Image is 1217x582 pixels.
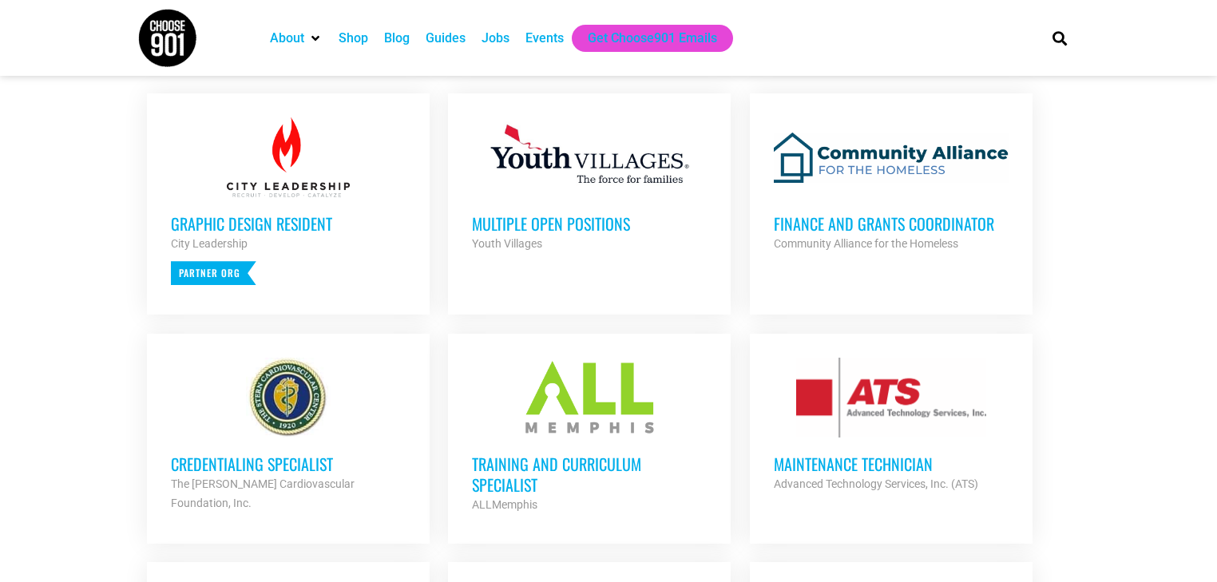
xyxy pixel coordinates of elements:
a: Multiple Open Positions Youth Villages [448,93,731,277]
a: Credentialing Specialist The [PERSON_NAME] Cardiovascular Foundation, Inc. [147,334,430,536]
a: Events [525,29,564,48]
a: Guides [426,29,466,48]
strong: Youth Villages [472,237,542,250]
strong: ALLMemphis [472,498,537,511]
a: Jobs [482,29,509,48]
div: About [262,25,331,52]
p: Partner Org [171,261,256,285]
a: Blog [384,29,410,48]
h3: Maintenance Technician [774,453,1009,474]
a: Shop [339,29,368,48]
h3: Training and Curriculum Specialist [472,453,707,495]
a: About [270,29,304,48]
a: Finance and Grants Coordinator Community Alliance for the Homeless [750,93,1033,277]
strong: The [PERSON_NAME] Cardiovascular Foundation, Inc. [171,477,355,509]
strong: City Leadership [171,237,248,250]
a: Graphic Design Resident City Leadership Partner Org [147,93,430,309]
strong: Advanced Technology Services, Inc. (ATS) [774,477,978,490]
strong: Community Alliance for the Homeless [774,237,958,250]
a: Get Choose901 Emails [588,29,717,48]
a: Maintenance Technician Advanced Technology Services, Inc. (ATS) [750,334,1033,517]
div: Search [1047,25,1073,51]
h3: Credentialing Specialist [171,453,406,474]
h3: Graphic Design Resident [171,213,406,234]
h3: Multiple Open Positions [472,213,707,234]
a: Training and Curriculum Specialist ALLMemphis [448,334,731,538]
h3: Finance and Grants Coordinator [774,213,1009,234]
nav: Main nav [262,25,1025,52]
